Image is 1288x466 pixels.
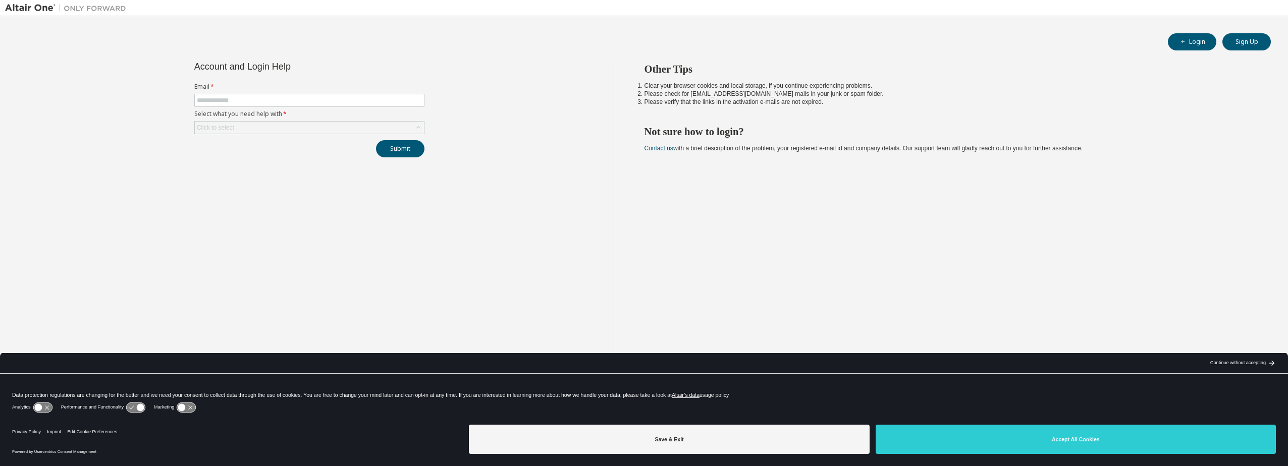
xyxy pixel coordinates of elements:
[645,82,1253,90] li: Clear your browser cookies and local storage, if you continue experiencing problems.
[195,122,424,134] div: Click to select
[645,63,1253,76] h2: Other Tips
[376,140,424,157] button: Submit
[194,83,424,91] label: Email
[645,145,1083,152] span: with a brief description of the problem, your registered e-mail id and company details. Our suppo...
[1222,33,1271,50] button: Sign Up
[645,90,1253,98] li: Please check for [EMAIL_ADDRESS][DOMAIN_NAME] mails in your junk or spam folder.
[645,145,673,152] a: Contact us
[5,3,131,13] img: Altair One
[194,110,424,118] label: Select what you need help with
[194,63,379,71] div: Account and Login Help
[645,125,1253,138] h2: Not sure how to login?
[645,98,1253,106] li: Please verify that the links in the activation e-mails are not expired.
[1168,33,1216,50] button: Login
[197,124,234,132] div: Click to select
